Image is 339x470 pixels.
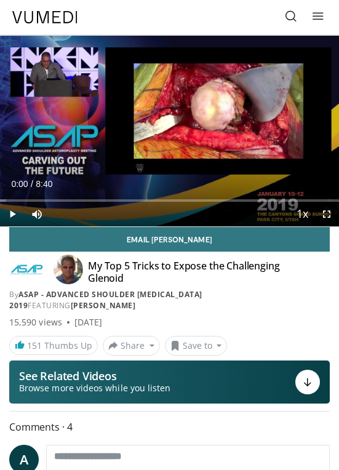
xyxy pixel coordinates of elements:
[31,179,33,189] span: /
[9,289,330,311] div: By FEATURING
[11,179,28,189] span: 0:00
[9,360,330,404] button: See Related Videos Browse more videos while you listen
[12,11,78,23] img: VuMedi Logo
[36,179,52,189] span: 8:40
[9,316,62,329] span: 15,590 views
[25,202,49,226] button: Mute
[19,382,170,394] span: Browse more videos while you listen
[54,255,83,284] img: Avatar
[9,260,44,279] img: ASAP - Advanced Shoulder ArthroPlasty 2019
[290,202,314,226] button: Playback Rate
[88,260,314,284] h4: My Top 5 Tricks to Expose the Challenging Glenoid
[9,227,330,252] a: Email [PERSON_NAME]
[27,340,42,351] span: 151
[314,202,339,226] button: Fullscreen
[19,370,170,382] p: See Related Videos
[9,289,202,311] a: ASAP - Advanced Shoulder [MEDICAL_DATA] 2019
[165,336,228,356] button: Save to
[9,419,330,435] span: Comments 4
[71,300,136,311] a: [PERSON_NAME]
[9,336,98,355] a: 151 Thumbs Up
[103,336,160,356] button: Share
[74,316,102,329] div: [DATE]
